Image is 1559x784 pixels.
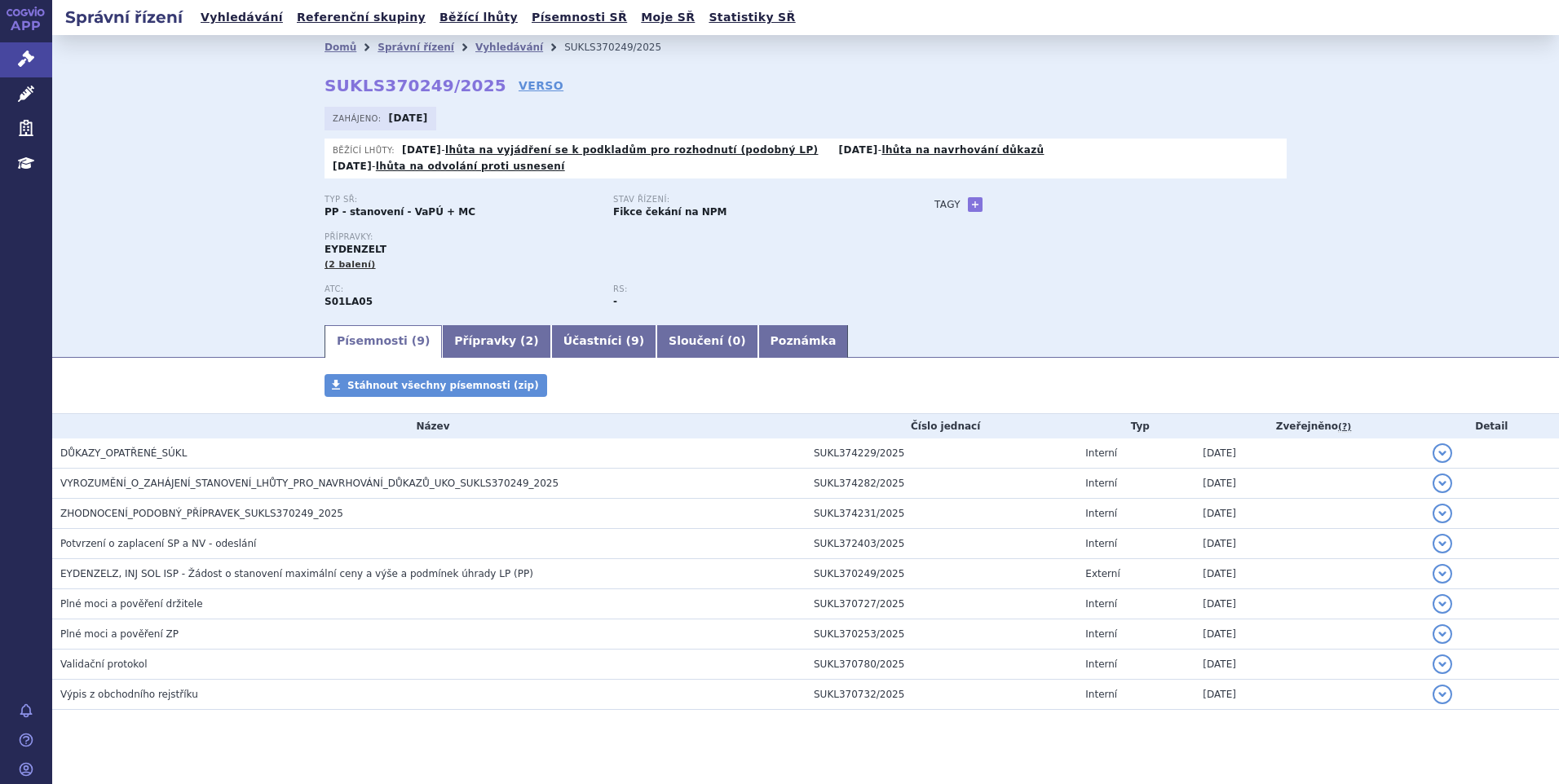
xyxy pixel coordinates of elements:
span: 2 [526,334,534,347]
a: Stáhnout všechny písemnosti (zip) [325,374,547,397]
th: Typ [1077,414,1195,438]
a: Sloučení (0) [656,325,757,358]
a: VERSO [519,77,563,94]
button: detail [1433,534,1452,553]
a: Statistiky SŘ [704,7,800,29]
td: [DATE] [1195,528,1424,558]
a: Domů [325,42,356,53]
span: Interní [1085,689,1117,700]
td: SUKL374229/2025 [806,438,1077,469]
button: detail [1433,594,1452,614]
button: detail [1433,443,1452,463]
td: SUKL374282/2025 [806,468,1077,498]
strong: [DATE] [333,161,372,172]
td: SUKL370780/2025 [806,649,1077,679]
p: - [839,143,1044,156]
span: 9 [631,334,639,347]
h3: Tagy [934,195,961,214]
td: [DATE] [1195,468,1424,498]
span: (2 balení) [325,259,376,270]
strong: AFLIBERCEPT [325,296,373,307]
strong: PP - stanovení - VaPÚ + MC [325,206,475,218]
th: Zveřejněno [1195,414,1424,438]
p: Typ SŘ: [325,195,597,205]
a: lhůta na navrhování důkazů [881,144,1044,156]
p: - [333,160,565,173]
th: Číslo jednací [806,414,1077,438]
strong: [DATE] [402,144,441,156]
span: Interní [1085,598,1117,610]
button: detail [1433,504,1452,523]
p: - [402,143,818,156]
a: Písemnosti SŘ [527,7,632,29]
button: detail [1433,654,1452,674]
strong: SUKLS370249/2025 [325,76,506,95]
abbr: (?) [1338,421,1351,433]
a: + [968,197,983,212]
th: Detail [1424,414,1559,438]
span: Potvrzení o zaplacení SP a NV - odeslání [60,538,256,549]
a: Referenční skupiny [292,7,431,29]
td: [DATE] [1195,649,1424,679]
span: Interní [1085,538,1117,549]
span: Plné moci a pověření držitele [60,598,203,610]
span: EYDENZELT [325,244,386,255]
td: [DATE] [1195,679,1424,709]
td: SUKL374231/2025 [806,498,1077,528]
span: Zahájeno: [333,112,384,125]
p: RS: [613,284,885,294]
td: SUKL372403/2025 [806,528,1077,558]
a: Písemnosti (9) [325,325,442,358]
td: [DATE] [1195,498,1424,528]
button: detail [1433,473,1452,493]
a: Vyhledávání [196,7,288,29]
a: Správní řízení [378,42,454,53]
span: Stáhnout všechny písemnosti (zip) [347,380,539,391]
a: Účastníci (9) [551,325,656,358]
p: ATC: [325,284,597,294]
span: 9 [417,334,425,347]
a: Běžící lhůty [435,7,523,29]
span: Interní [1085,447,1117,459]
li: SUKLS370249/2025 [564,35,682,59]
span: DŮKAZY_OPATŘENÉ_SÚKL [60,447,187,459]
span: Interní [1085,628,1117,640]
span: Interní [1085,658,1117,670]
td: SUKL370732/2025 [806,679,1077,709]
button: detail [1433,564,1452,584]
td: SUKL370253/2025 [806,619,1077,649]
th: Název [52,414,806,438]
a: Poznámka [758,325,849,358]
span: Externí [1085,568,1120,579]
a: Přípravky (2) [442,325,550,358]
a: Moje SŘ [636,7,700,29]
td: [DATE] [1195,588,1424,619]
span: ZHODNOCENÍ_PODOBNÝ_PŘÍPRAVEK_SUKLS370249_2025 [60,508,343,519]
span: Běžící lhůty: [333,143,398,156]
button: detail [1433,624,1452,644]
a: lhůta na odvolání proti usnesení [376,161,565,172]
strong: [DATE] [389,112,428,124]
strong: [DATE] [839,144,878,156]
td: SUKL370249/2025 [806,558,1077,588]
p: Přípravky: [325,232,902,242]
td: [DATE] [1195,438,1424,469]
td: [DATE] [1195,558,1424,588]
span: EYDENZELZ, INJ SOL ISP - Žádost o stanovení maximální ceny a výše a podmínek úhrady LP (PP) [60,568,533,579]
a: Vyhledávání [475,42,543,53]
a: lhůta na vyjádření se k podkladům pro rozhodnutí (podobný LP) [445,144,819,156]
span: Výpis z obchodního rejstříku [60,689,198,700]
span: 0 [732,334,740,347]
span: Interní [1085,508,1117,519]
h2: Správní řízení [52,6,196,29]
span: Plné moci a pověření ZP [60,628,179,640]
strong: - [613,296,617,307]
button: detail [1433,685,1452,704]
p: Stav řízení: [613,195,885,205]
span: VYROZUMĚNÍ_O_ZAHÁJENÍ_STANOVENÍ_LHŮTY_PRO_NAVRHOVÁNÍ_DŮKAZŮ_UKO_SUKLS370249_2025 [60,478,559,489]
td: [DATE] [1195,619,1424,649]
strong: Fikce čekání na NPM [613,206,727,218]
td: SUKL370727/2025 [806,588,1077,619]
span: Validační protokol [60,658,148,670]
span: Interní [1085,478,1117,489]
